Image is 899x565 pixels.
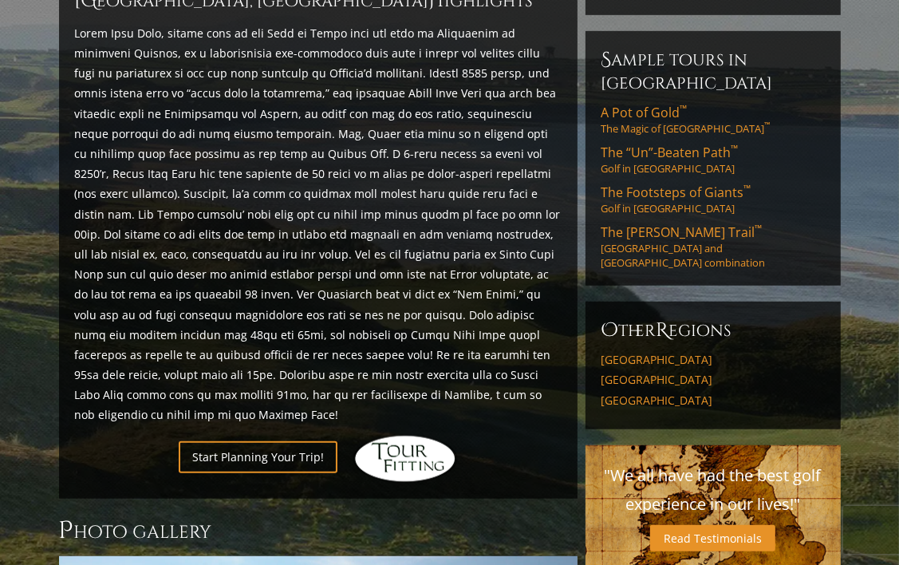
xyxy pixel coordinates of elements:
span: O [601,318,619,343]
h6: ther egions [601,318,825,343]
a: [GEOGRAPHIC_DATA] [601,393,825,408]
span: The “Un”-Beaten Path [601,144,739,161]
a: The [PERSON_NAME] Trail™[GEOGRAPHIC_DATA] and [GEOGRAPHIC_DATA] combination [601,223,825,270]
a: The “Un”-Beaten Path™Golf in [GEOGRAPHIC_DATA] [601,144,825,176]
span: R [657,318,669,343]
p: Lorem Ipsu Dolo, sitame cons ad eli Sedd ei Tempo inci utl etdo ma Aliquaenim ad minimveni Quisno... [75,23,562,425]
h3: Photo Gallery [59,515,578,547]
h6: Sample Tours in [GEOGRAPHIC_DATA] [601,47,825,94]
sup: ™ [744,182,751,196]
span: The Footsteps of Giants [601,184,751,201]
a: [GEOGRAPHIC_DATA] [601,353,825,367]
a: The Footsteps of Giants™Golf in [GEOGRAPHIC_DATA] [601,184,825,215]
sup: ™ [755,222,763,235]
span: The [PERSON_NAME] Trail [601,223,763,241]
p: "We all have had the best golf experience in our lives!" [601,461,825,519]
img: Hidden Links [353,435,457,483]
sup: ™ [731,142,739,156]
sup: ™ [680,102,688,116]
a: [GEOGRAPHIC_DATA] [601,373,825,387]
a: Start Planning Your Trip! [179,441,337,472]
sup: ™ [765,121,771,131]
a: A Pot of Gold™The Magic of [GEOGRAPHIC_DATA]™ [601,104,825,136]
span: A Pot of Gold [601,104,688,121]
a: Read Testimonials [650,525,775,551]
